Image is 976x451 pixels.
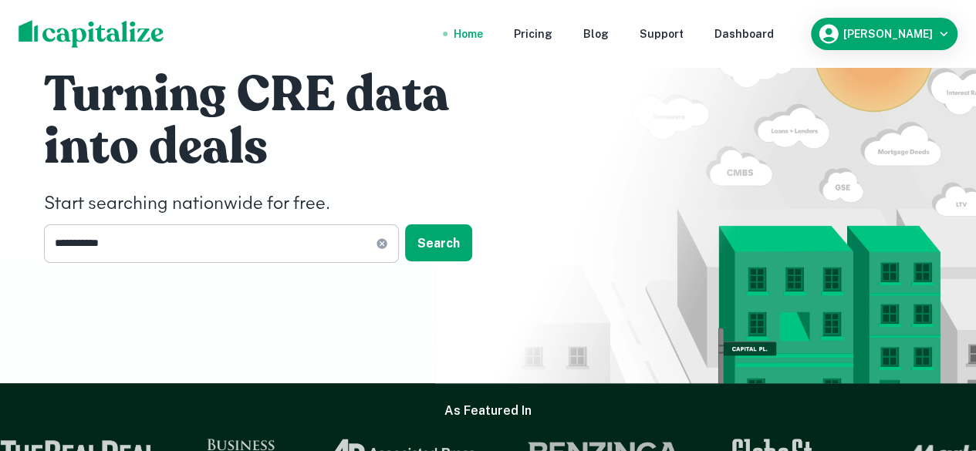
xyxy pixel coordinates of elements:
[405,224,472,261] button: Search
[714,25,774,42] a: Dashboard
[454,25,483,42] a: Home
[44,190,507,218] h4: Start searching nationwide for free.
[583,25,609,42] a: Blog
[640,25,684,42] a: Support
[514,25,552,42] a: Pricing
[444,402,532,420] h6: As Featured In
[843,29,933,39] h6: [PERSON_NAME]
[811,18,957,50] button: [PERSON_NAME]
[44,116,507,178] h1: into deals
[44,64,507,126] h1: Turning CRE data
[19,20,164,48] img: capitalize-logo.png
[899,328,976,402] iframe: Chat Widget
